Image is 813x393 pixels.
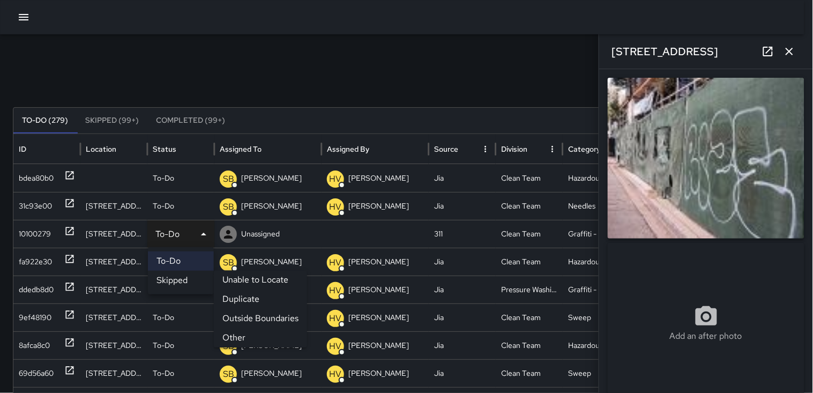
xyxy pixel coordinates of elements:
[214,328,307,347] li: Other
[214,309,307,328] li: Outside Boundaries
[214,290,307,309] li: Duplicate
[148,251,214,271] li: To-Do
[214,270,307,290] li: Unable to Locate
[148,271,214,290] li: Skipped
